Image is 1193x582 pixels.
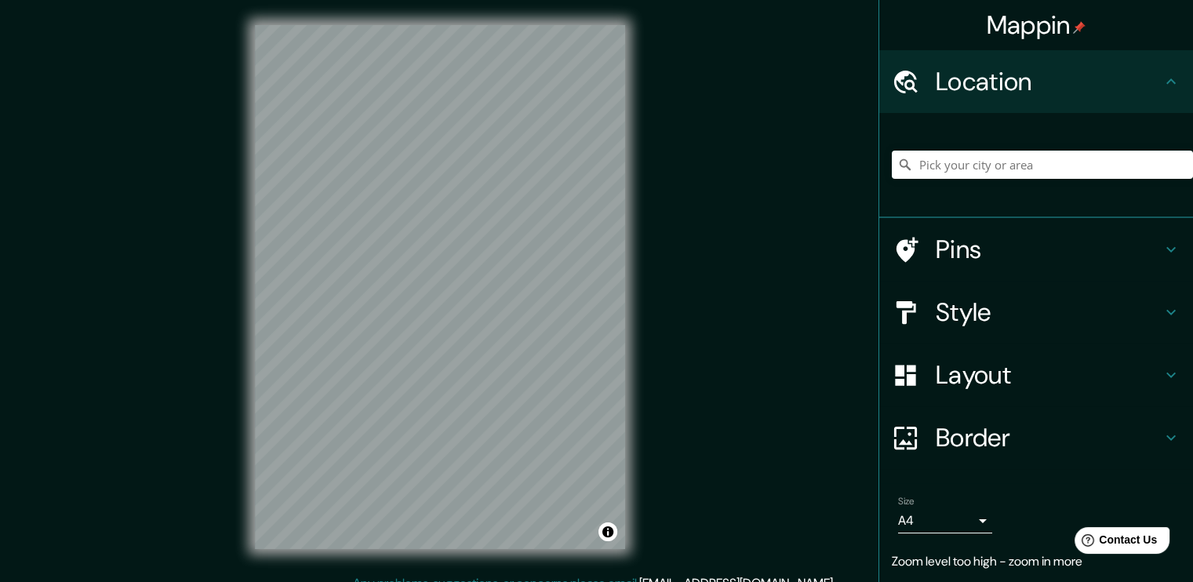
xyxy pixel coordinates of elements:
img: pin-icon.png [1073,21,1086,34]
h4: Location [936,66,1162,97]
canvas: Map [255,25,625,549]
input: Pick your city or area [892,151,1193,179]
h4: Border [936,422,1162,453]
div: Border [879,406,1193,469]
p: Zoom level too high - zoom in more [892,552,1180,571]
div: Style [879,281,1193,344]
h4: Mappin [987,9,1086,41]
iframe: Help widget launcher [1053,521,1176,565]
div: A4 [898,508,992,533]
h4: Layout [936,359,1162,391]
div: Location [879,50,1193,113]
h4: Pins [936,234,1162,265]
label: Size [898,495,915,508]
h4: Style [936,296,1162,328]
div: Pins [879,218,1193,281]
div: Layout [879,344,1193,406]
button: Toggle attribution [598,522,617,541]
